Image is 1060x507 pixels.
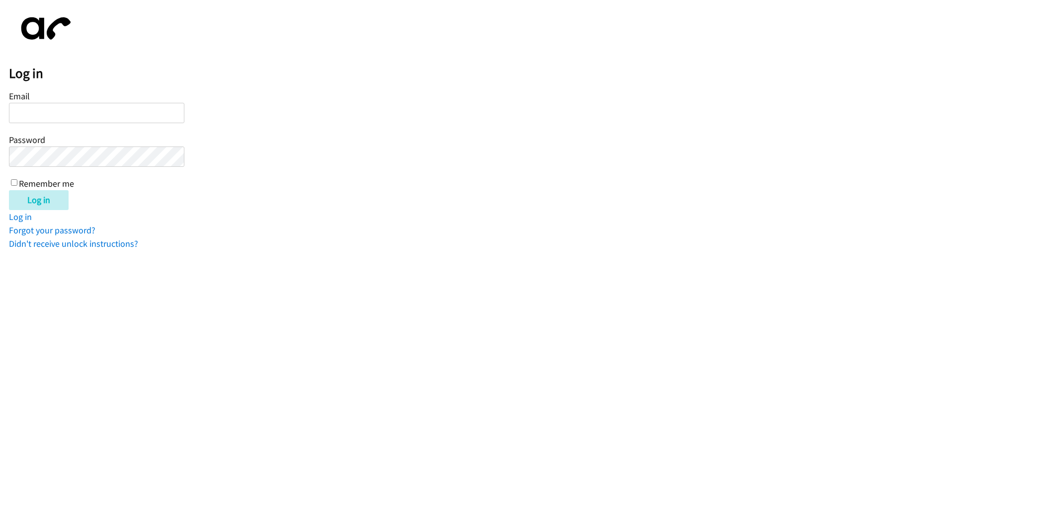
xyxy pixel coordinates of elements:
[9,224,95,236] a: Forgot your password?
[9,65,1060,82] h2: Log in
[9,9,79,48] img: aphone-8a226864a2ddd6a5e75d1ebefc011f4aa8f32683c2d82f3fb0802fe031f96514.svg
[9,90,30,102] label: Email
[9,134,45,145] label: Password
[9,238,138,249] a: Didn't receive unlock instructions?
[19,178,74,189] label: Remember me
[9,190,69,210] input: Log in
[9,211,32,222] a: Log in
